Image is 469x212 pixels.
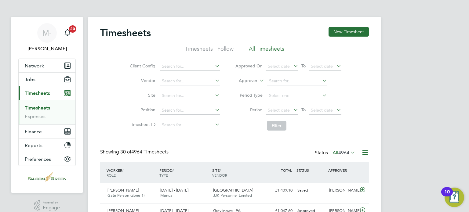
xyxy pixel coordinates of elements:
span: Select date [311,107,333,113]
div: SITE [211,165,264,181]
span: Timesheets [25,90,50,96]
label: Vendor [128,78,155,83]
label: All [333,150,355,156]
span: Preferences [25,156,51,162]
img: falcongreen-logo-retina.png [28,172,66,182]
span: 4964 Timesheets [120,149,169,155]
span: 20 [69,25,76,33]
span: JJK Personnel Limited [213,193,252,198]
li: All Timesheets [249,45,284,56]
span: [DATE] - [DATE] [160,188,188,193]
span: Finance [25,129,42,135]
button: Timesheets [19,86,75,100]
label: Period Type [235,92,263,98]
div: Saved [295,185,327,196]
button: Filter [267,121,286,131]
div: Timesheets [19,100,75,124]
label: Client Config [128,63,155,69]
span: Select date [311,63,333,69]
span: Select date [268,63,290,69]
input: Search for... [160,121,220,129]
div: Status [315,149,357,157]
input: Search for... [160,62,220,71]
span: 4964 [338,150,349,156]
a: M-[PERSON_NAME] [18,23,76,52]
span: 30 of [120,149,131,155]
label: Approved On [235,63,263,69]
label: Period [235,107,263,113]
div: WORKER [105,165,158,181]
button: Reports [19,138,75,152]
span: Manual [160,193,173,198]
input: Select one [267,92,327,100]
span: Jobs [25,77,35,82]
span: Select date [268,107,290,113]
span: Network [25,63,44,69]
span: TYPE [159,173,168,178]
label: Approver [230,78,257,84]
a: Expenses [25,113,45,119]
input: Search for... [160,92,220,100]
span: / [173,168,174,173]
label: Position [128,107,155,113]
a: Timesheets [25,105,50,111]
a: Powered byEngage [34,200,60,212]
span: VENDOR [212,173,227,178]
span: [GEOGRAPHIC_DATA] [213,188,253,193]
span: Engage [43,205,60,210]
button: New Timesheet [329,27,369,37]
li: Timesheets I Follow [185,45,234,56]
label: Site [128,92,155,98]
button: Finance [19,125,75,138]
input: Search for... [160,106,220,115]
button: Jobs [19,73,75,86]
span: ROLE [107,173,116,178]
span: [PERSON_NAME] [107,188,139,193]
a: 20 [61,23,74,43]
span: TOTAL [281,168,292,173]
span: Powered by [43,200,60,205]
a: Go to home page [18,172,76,182]
label: Timesheet ID [128,122,155,127]
div: 10 [444,192,450,200]
span: To [300,62,307,70]
button: Network [19,59,75,72]
span: / [220,168,221,173]
span: Gate Person (Zone 1) [107,193,144,198]
nav: Main navigation [11,17,83,193]
span: / [122,168,123,173]
div: £1,409.10 [263,185,295,196]
input: Search for... [160,77,220,85]
div: [PERSON_NAME] [327,185,358,196]
span: M- [42,29,52,37]
div: PERIOD [158,165,211,181]
button: Preferences [19,152,75,166]
input: Search for... [267,77,327,85]
span: Reports [25,142,42,148]
button: Open Resource Center, 10 new notifications [445,188,464,207]
span: Martin -O'Brien [18,45,76,52]
h2: Timesheets [100,27,151,39]
div: STATUS [295,165,327,176]
div: Showing [100,149,170,155]
div: APPROVER [327,165,358,176]
span: To [300,106,307,114]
